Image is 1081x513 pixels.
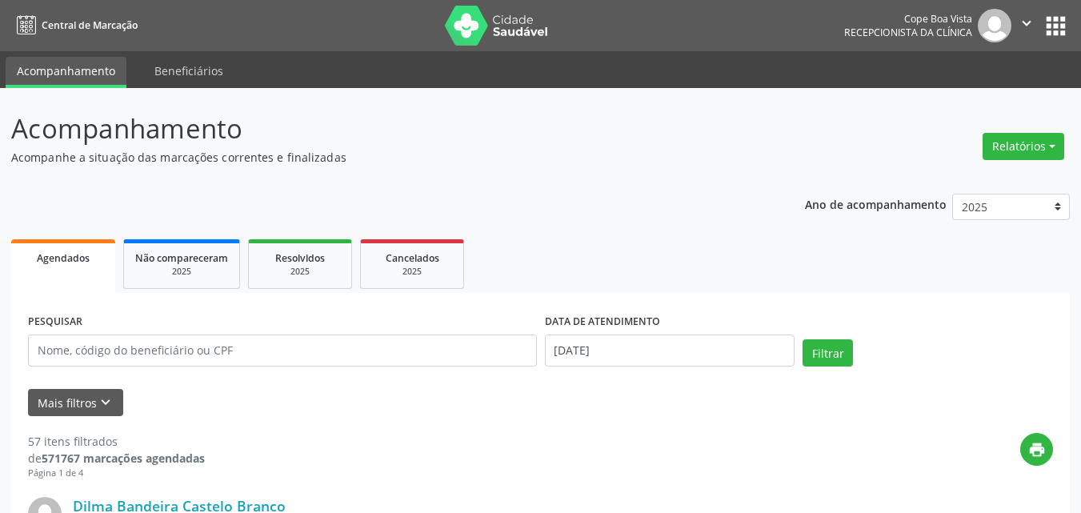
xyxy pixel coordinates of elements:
[28,433,205,450] div: 57 itens filtrados
[37,251,90,265] span: Agendados
[42,18,138,32] span: Central de Marcação
[6,57,126,88] a: Acompanhamento
[844,26,972,39] span: Recepcionista da clínica
[11,109,752,149] p: Acompanhamento
[983,133,1064,160] button: Relatórios
[386,251,439,265] span: Cancelados
[978,9,1011,42] img: img
[135,251,228,265] span: Não compareceram
[28,467,205,480] div: Página 1 de 4
[143,57,234,85] a: Beneficiários
[545,335,795,367] input: Selecione um intervalo
[28,389,123,417] button: Mais filtroskeyboard_arrow_down
[11,149,752,166] p: Acompanhe a situação das marcações correntes e finalizadas
[545,310,660,335] label: DATA DE ATENDIMENTO
[11,12,138,38] a: Central de Marcação
[844,12,972,26] div: Cope Boa Vista
[1018,14,1035,32] i: 
[372,266,452,278] div: 2025
[1042,12,1070,40] button: apps
[1028,441,1046,459] i: print
[275,251,325,265] span: Resolvidos
[805,194,947,214] p: Ano de acompanhamento
[97,394,114,411] i: keyboard_arrow_down
[1020,433,1053,466] button: print
[135,266,228,278] div: 2025
[1011,9,1042,42] button: 
[42,451,205,466] strong: 571767 marcações agendadas
[28,310,82,335] label: PESQUISAR
[28,450,205,467] div: de
[28,335,537,367] input: Nome, código do beneficiário ou CPF
[803,339,853,367] button: Filtrar
[260,266,340,278] div: 2025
